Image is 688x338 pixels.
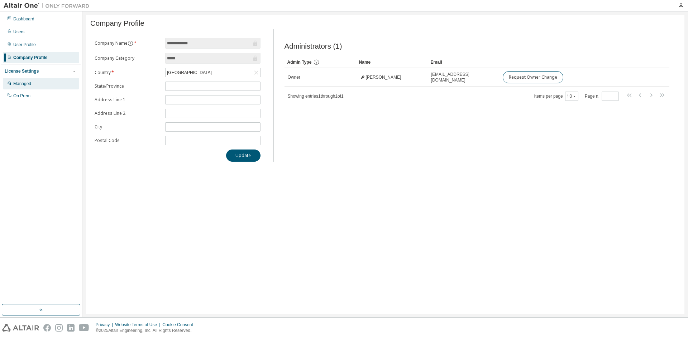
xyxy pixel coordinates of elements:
div: Privacy [96,322,115,328]
span: [EMAIL_ADDRESS][DOMAIN_NAME] [431,72,496,83]
img: youtube.svg [79,324,89,332]
button: 10 [567,93,577,99]
img: instagram.svg [55,324,63,332]
img: altair_logo.svg [2,324,39,332]
div: [GEOGRAPHIC_DATA] [166,69,213,77]
label: State/Province [95,83,161,89]
span: Administrators (1) [285,42,342,50]
label: Postal Code [95,138,161,143]
p: © 2025 Altair Engineering, Inc. All Rights Reserved. [96,328,197,334]
span: Owner [288,74,300,80]
span: Items per page [534,92,578,101]
label: Address Line 1 [95,97,161,103]
button: Request Owner Change [503,71,563,83]
label: Country [95,70,161,75]
div: Website Terms of Use [115,322,162,328]
span: Page n. [585,92,619,101]
div: Managed [13,81,31,87]
label: Company Name [95,40,161,46]
label: Address Line 2 [95,111,161,116]
span: [PERSON_NAME] [366,74,401,80]
div: Name [359,57,425,68]
div: User Profile [13,42,36,48]
div: Dashboard [13,16,34,22]
div: Email [431,57,497,68]
img: facebook.svg [43,324,51,332]
div: [GEOGRAPHIC_DATA] [166,68,260,77]
button: information [128,40,133,46]
div: License Settings [5,68,39,74]
span: Admin Type [287,60,312,65]
img: Altair One [4,2,93,9]
span: Showing entries 1 through 1 of 1 [288,94,344,99]
div: On Prem [13,93,30,99]
div: Cookie Consent [162,322,197,328]
span: Company Profile [90,19,144,28]
label: Company Category [95,55,161,61]
div: Users [13,29,24,35]
img: linkedin.svg [67,324,75,332]
div: Company Profile [13,55,47,60]
label: City [95,124,161,130]
button: Update [226,150,261,162]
